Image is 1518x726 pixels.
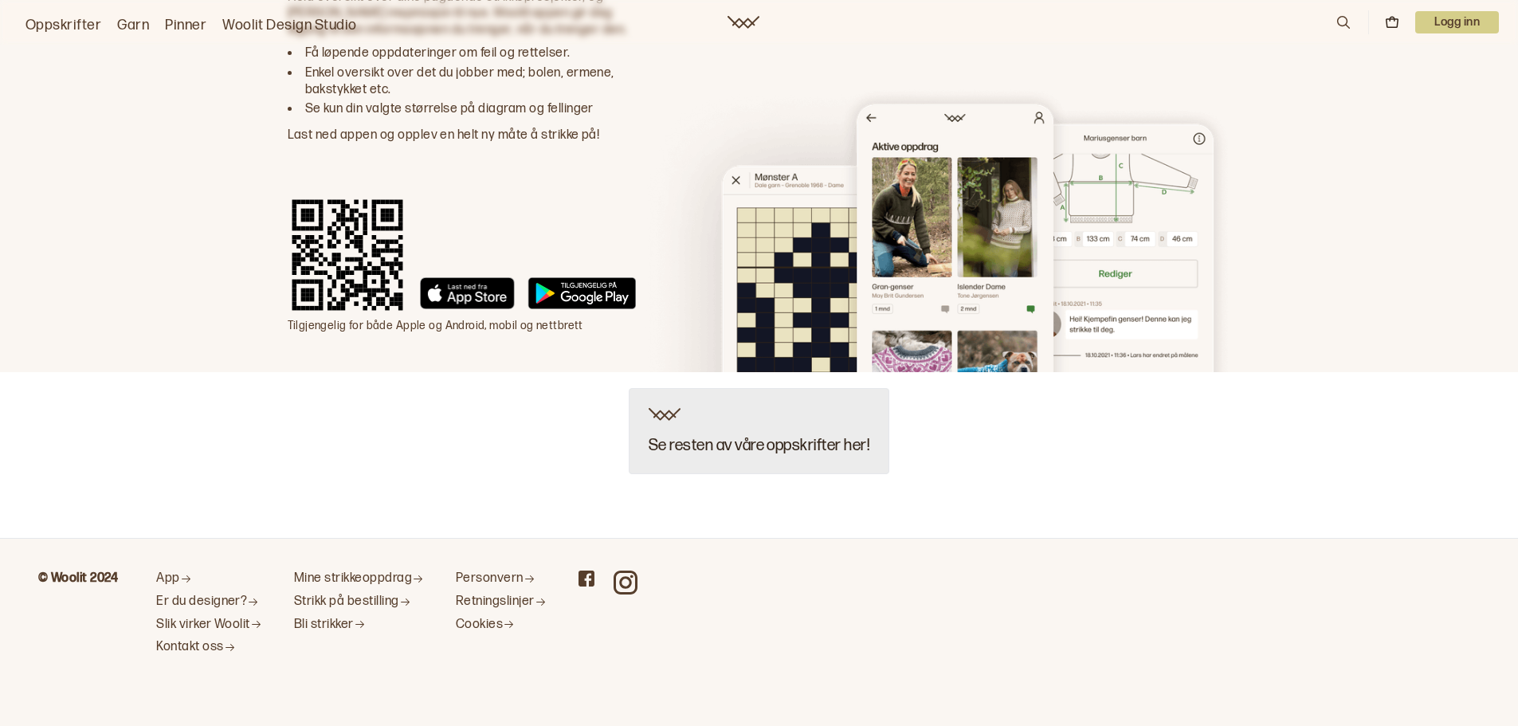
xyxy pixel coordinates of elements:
a: Bli strikker [294,617,424,634]
a: Oppskrifter [25,14,101,37]
a: Garn [117,14,149,37]
a: App [156,571,262,587]
a: Mine strikkeoppdrag [294,571,424,587]
a: Pinner [165,14,206,37]
a: Personvern [456,571,547,587]
b: © Woolit 2024 [38,571,118,586]
a: Er du designer? [156,594,262,610]
a: Strikk på bestilling [294,594,424,610]
a: Slik virker Woolit [156,617,262,634]
a: Woolit [728,16,759,29]
p: Tilgjengelig for både Apple og Android, mobil og nettbrett [288,318,636,334]
button: User dropdown [1415,11,1499,33]
li: Se kun din valgte størrelse på diagram og fellinger [305,101,636,118]
p: Last ned appen og opplev en helt ny måte å strikke på! [288,128,636,144]
p: Logg inn [1415,11,1499,33]
h3: Se resten av våre oppskrifter her! [649,437,869,454]
li: Enkel oversikt over det du jobber med; bolen, ermene, bakstykket etc. [305,65,636,99]
img: App Store [420,277,516,309]
img: Google Play [528,277,635,309]
a: App Store [420,277,516,315]
a: Woolit on Instagram [614,571,637,595]
img: Woolit App [636,84,1231,372]
li: Få løpende oppdateringer om feil og rettelser. [305,45,636,62]
a: Google Play [528,277,635,315]
a: Retningslinjer [456,594,547,610]
a: Woolit Design Studio [222,14,357,37]
a: Cookies [456,617,547,634]
a: Kontakt oss [156,639,262,656]
a: Woolit on Facebook [579,571,594,587]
